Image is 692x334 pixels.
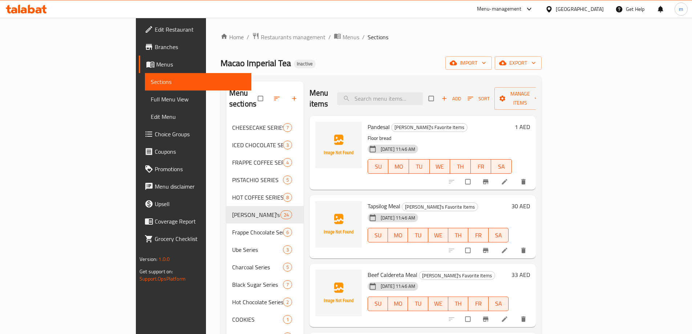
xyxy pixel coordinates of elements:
[511,201,530,211] h6: 30 AED
[448,297,468,311] button: TH
[451,59,486,68] span: import
[391,123,468,132] div: Pinoy's Favorite Items
[411,298,425,309] span: TU
[155,217,246,226] span: Coverage Report
[408,297,428,311] button: TU
[139,125,251,143] a: Choice Groups
[402,202,478,211] div: Pinoy's Favorite Items
[556,5,604,13] div: [GEOGRAPHIC_DATA]
[371,161,385,172] span: SU
[232,123,283,132] div: CHEESECAKE SERIES
[368,159,388,174] button: SU
[368,297,388,311] button: SU
[283,298,292,306] div: items
[226,311,304,328] div: COOKIES1
[139,267,173,276] span: Get support on:
[474,161,489,172] span: FR
[226,241,304,258] div: Ube Series3
[226,258,304,276] div: Charcoal Series5
[378,283,418,290] span: [DATE] 11:46 AM
[511,270,530,280] h6: 33 AED
[343,33,359,41] span: Menus
[232,298,283,306] span: Hot Chocolate Series
[461,312,476,326] span: Select to update
[155,234,246,243] span: Grocery Checklist
[283,299,292,306] span: 2
[501,178,510,185] a: Edit menu item
[371,230,385,241] span: SU
[409,159,430,174] button: TU
[226,189,304,206] div: HOT COFFEE SERIES8
[391,298,405,309] span: MO
[232,280,283,289] span: Black Sugar Series
[328,33,331,41] li: /
[309,88,328,109] h2: Menu items
[362,33,365,41] li: /
[232,193,283,202] span: HOT COFFEE SERIES
[139,160,251,178] a: Promotions
[139,143,251,160] a: Coupons
[139,38,251,56] a: Branches
[281,212,292,218] span: 24
[468,94,490,103] span: Sort
[501,247,510,254] a: Edit menu item
[283,141,292,149] div: items
[254,92,269,105] span: Select all sections
[286,90,304,106] button: Add section
[294,60,316,68] div: Inactive
[283,281,292,288] span: 7
[402,203,478,211] span: [PERSON_NAME]'s Favorite Items
[226,171,304,189] div: PISTACHIO SERIES5
[448,228,468,242] button: TH
[441,94,461,103] span: Add
[515,174,533,190] button: delete
[232,228,283,237] span: Frappe Chocolate Series
[232,315,283,324] span: COOKIES
[500,89,540,108] span: Manage items
[283,142,292,149] span: 3
[269,90,286,106] span: Sort sections
[145,73,251,90] a: Sections
[232,263,283,271] div: Charcoal Series
[494,87,546,110] button: Manage items
[232,210,280,219] div: Pinoy's Favorite Items
[428,228,448,242] button: WE
[368,228,388,242] button: SU
[139,56,251,73] a: Menus
[388,297,408,311] button: MO
[445,56,492,70] button: import
[368,121,390,132] span: Pandesal
[226,276,304,293] div: Black Sugar Series7
[232,245,283,254] span: Ube Series
[368,201,400,212] span: Tapsilog Meal
[471,230,485,241] span: FR
[232,141,283,149] span: ICED CHOCOLATE SERIES
[226,136,304,154] div: ICED CHOCOLATE SERIES3
[478,311,495,327] button: Branch-specific-item
[501,315,510,323] a: Edit menu item
[155,200,246,208] span: Upsell
[466,93,491,104] button: Sort
[283,245,292,254] div: items
[453,161,468,172] span: TH
[156,60,246,69] span: Menus
[283,177,292,184] span: 5
[368,269,417,280] span: Beef Caldereta Meal
[461,244,476,257] span: Select to update
[477,5,522,13] div: Menu-management
[495,56,542,70] button: export
[491,230,506,241] span: SA
[226,206,304,224] div: [PERSON_NAME]'s Favorite Items24
[283,124,292,131] span: 7
[283,228,292,237] div: items
[226,224,304,241] div: Frappe Chocolate Series6
[294,61,316,67] span: Inactive
[155,165,246,173] span: Promotions
[392,123,467,132] span: [PERSON_NAME]'s Favorite Items
[371,298,385,309] span: SU
[283,194,292,201] span: 8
